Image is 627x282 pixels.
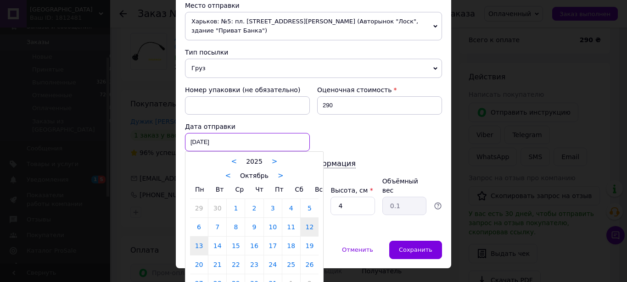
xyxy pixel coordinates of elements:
a: 9 [245,218,263,236]
span: Сб [295,186,303,193]
span: Пт [275,186,284,193]
a: 21 [208,255,226,274]
a: 23 [245,255,263,274]
span: Пн [195,186,204,193]
a: 7 [208,218,226,236]
a: 1 [227,199,245,217]
a: 20 [190,255,208,274]
a: 3 [264,199,282,217]
span: Октябрь [240,172,269,179]
a: 16 [245,237,263,255]
span: Вс [315,186,323,193]
a: 13 [190,237,208,255]
a: 14 [208,237,226,255]
a: 8 [227,218,245,236]
span: Вт [216,186,224,193]
span: 2025 [246,158,263,165]
a: 6 [190,218,208,236]
a: 11 [282,218,300,236]
a: 2 [245,199,263,217]
a: 10 [264,218,282,236]
a: 29 [190,199,208,217]
a: 24 [264,255,282,274]
a: < [231,157,237,166]
a: 19 [301,237,319,255]
span: Сохранить [399,246,432,253]
a: 17 [264,237,282,255]
span: Отменить [342,246,373,253]
a: 15 [227,237,245,255]
a: > [272,157,278,166]
a: 5 [301,199,319,217]
a: 30 [208,199,226,217]
a: 22 [227,255,245,274]
a: 4 [282,199,300,217]
a: > [278,171,284,180]
span: Чт [255,186,263,193]
a: 25 [282,255,300,274]
span: Ср [235,186,244,193]
a: < [225,171,231,180]
a: 26 [301,255,319,274]
a: 12 [301,218,319,236]
a: 18 [282,237,300,255]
